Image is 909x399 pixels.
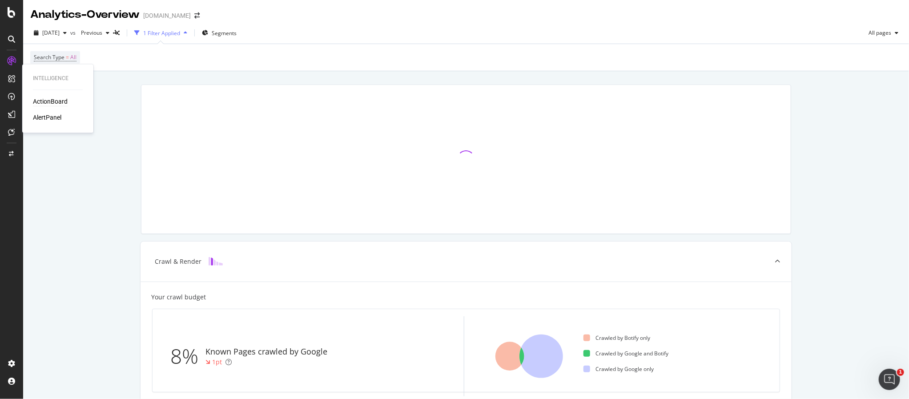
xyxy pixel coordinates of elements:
iframe: Intercom live chat [879,369,900,390]
span: = [66,53,69,61]
a: ActionBoard [33,97,68,106]
div: 1pt [212,358,222,367]
div: arrow-right-arrow-left [194,12,200,19]
div: [DOMAIN_NAME] [143,11,191,20]
button: Segments [198,26,240,40]
div: 1 Filter Applied [143,29,180,37]
img: block-icon [209,257,223,266]
button: All pages [865,26,902,40]
button: Previous [77,26,113,40]
div: Your crawl budget [151,293,206,302]
button: [DATE] [30,26,70,40]
a: AlertPanel [33,113,61,122]
div: Crawled by Google only [583,365,654,373]
button: 1 Filter Applied [131,26,191,40]
span: Segments [212,29,237,37]
div: 8% [170,342,205,371]
span: All [70,51,76,64]
div: Crawled by Botify only [583,334,650,342]
span: Previous [77,29,102,36]
div: Known Pages crawled by Google [205,346,327,358]
span: Search Type [34,53,64,61]
span: 2025 Jul. 25th [42,29,60,36]
div: Analytics - Overview [30,7,140,22]
span: vs [70,29,77,36]
div: Intelligence [33,75,83,82]
span: 1 [897,369,904,376]
span: All pages [865,29,891,36]
div: Crawl & Render [155,257,201,266]
div: Crawled by Google and Botify [583,350,668,357]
